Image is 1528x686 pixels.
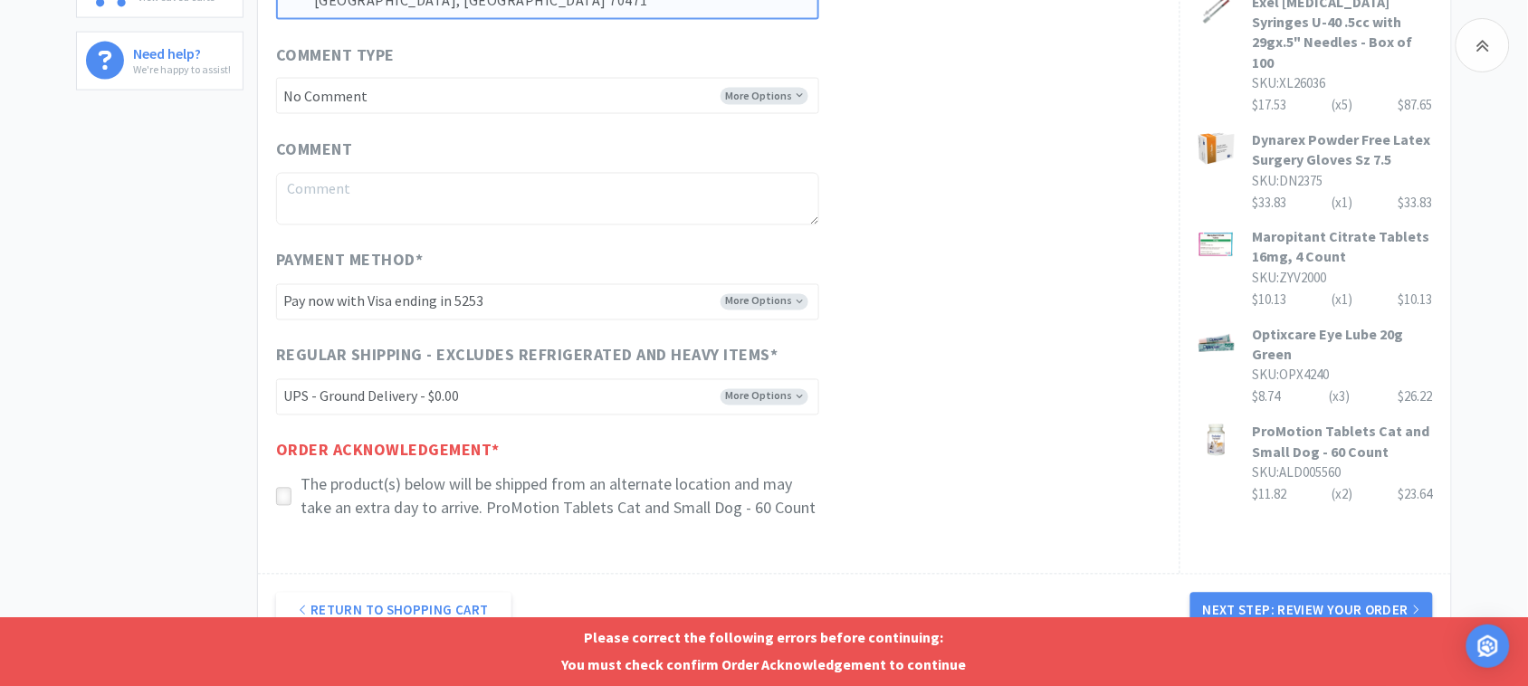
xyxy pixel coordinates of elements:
[585,628,944,646] strong: Please correct the following errors before continuing:
[1332,484,1353,506] div: (x 2 )
[276,43,395,69] span: Comment Type
[1253,484,1433,506] div: $11.82
[1190,593,1433,629] button: Next Step: Review Your Order
[1253,172,1323,189] span: SKU: DN2375
[5,653,1523,677] p: You must check confirm Order Acknowledgement to continue
[1332,94,1353,116] div: (x 5 )
[1399,386,1433,408] div: $26.22
[1253,290,1433,311] div: $10.13
[1399,290,1433,311] div: $10.13
[1330,386,1351,408] div: (x 3 )
[1253,386,1433,408] div: $8.74
[1253,192,1433,214] div: $33.83
[1253,94,1433,116] div: $17.53
[1253,270,1327,287] span: SKU: ZYV2000
[276,343,778,369] span: Regular Shipping - excludes refrigerated and heavy items *
[1253,74,1326,91] span: SKU: XL26036
[1399,484,1433,506] div: $23.64
[1253,227,1433,268] h3: Maropitant Citrate Tablets 16mg, 4 Count
[1399,192,1433,214] div: $33.83
[1253,325,1433,366] h3: Optixcare Eye Lube 20g Green
[276,593,511,629] a: Return to Shopping Cart
[1253,367,1330,384] span: SKU: OPX4240
[1253,422,1433,462] h3: ProMotion Tablets Cat and Small Dog - 60 Count
[1253,129,1433,170] h3: Dynarex Powder Free Latex Surgery Gloves Sz 7.5
[1399,94,1433,116] div: $87.65
[276,438,500,464] span: Order Acknowledgement *
[133,42,231,61] h6: Need help?
[1199,129,1235,166] img: 205d59170fc646f6b5afe6eee8b486fd_211923.png
[301,473,819,519] p: The product(s) below will be shipped from an alternate location and may take an extra day to arri...
[1332,192,1353,214] div: (x 1 )
[1253,464,1342,481] span: SKU: ALD005560
[276,248,424,274] span: Payment Method *
[1199,325,1235,361] img: cf3c8679a7bb4689a512c3c0c50ad2a6_204510.png
[1332,290,1353,311] div: (x 1 )
[1199,227,1235,263] img: 3b1fb399d31f469dba7524d2943caba3_586695.png
[1466,624,1510,668] div: Open Intercom Messenger
[133,61,231,78] p: We're happy to assist!
[1199,422,1235,458] img: bbf8d950b56449de91fa5b3ffd12dbf2_159057.png
[276,137,353,163] span: Comment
